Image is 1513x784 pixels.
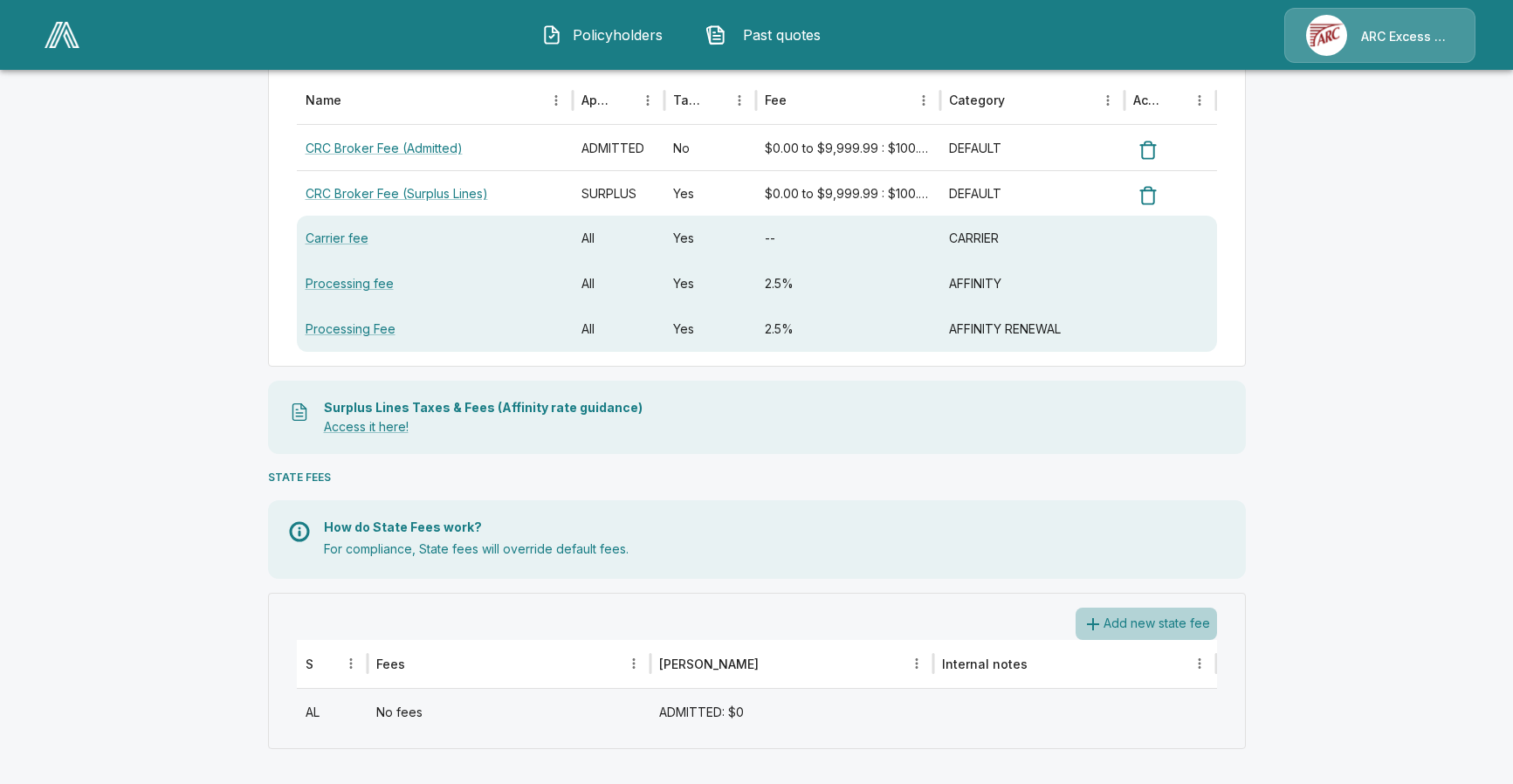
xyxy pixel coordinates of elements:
[664,125,756,170] div: No
[306,657,313,671] div: State
[1138,140,1159,161] img: Delete
[314,651,339,676] button: Sort
[45,22,79,48] img: AA Logo
[324,521,1225,533] p: How do State Fees work?
[339,651,363,676] button: State column menu
[664,170,756,216] div: Yes
[765,93,787,107] div: Fee
[1187,651,1212,676] button: Internal notes column menu
[324,419,409,434] a: Access it here!
[727,88,752,113] button: Taxable column menu
[940,306,1124,352] div: AFFINITY RENEWAL
[756,306,940,352] div: 2.5%
[1133,93,1161,107] div: Action
[904,651,929,676] button: Max Fee column menu
[756,261,940,306] div: 2.5%
[1361,28,1454,45] p: ARC Excess & Surplus
[940,261,1124,306] div: AFFINITY
[544,88,568,113] button: Name column menu
[760,651,785,676] button: Sort
[1284,8,1475,63] a: Agency IconARC Excess & Surplus
[581,93,609,107] div: Applies to
[573,306,664,352] div: All
[528,12,678,58] button: Policyholders IconPolicyholders
[1138,185,1159,206] img: Delete
[756,170,940,216] div: $0.00 to $9,999.99 : $100.00, $10,000.00 to $24,999.99 : $250.00, $25,000.00 to $100,000,000.00 :...
[324,540,1225,558] p: For compliance, State fees will override default fees.
[376,657,405,671] div: Fees
[788,88,813,113] button: Sort
[1096,88,1120,113] button: Category column menu
[911,88,936,113] button: Fee column menu
[306,141,463,155] a: CRC Broker Fee (Admitted)
[636,88,660,113] button: Applies to column menu
[1163,88,1187,113] button: Sort
[297,689,368,734] div: AL
[306,276,394,291] a: Processing fee
[940,125,1124,170] div: DEFAULT
[733,24,829,45] span: Past quotes
[573,170,664,216] div: SURPLUS
[343,88,368,113] button: Sort
[289,521,310,542] img: Info Icon
[306,186,488,201] a: CRC Broker Fee (Surplus Lines)
[407,651,431,676] button: Sort
[705,24,726,45] img: Past quotes Icon
[268,468,331,486] h6: STATE FEES
[942,657,1028,671] div: Internal notes
[703,88,727,113] button: Sort
[569,24,665,45] span: Policyholders
[1029,651,1054,676] button: Sort
[573,125,664,170] div: ADMITTED
[622,651,646,676] button: Fees column menu
[664,261,756,306] div: Yes
[949,93,1005,107] div: Category
[573,261,664,306] div: All
[306,230,368,245] a: Carrier fee
[756,125,940,170] div: $0.00 to $9,999.99 : $100.00, $10,000.00 to $24,999.99 : $250.00, $25,000.00 to $100,000,000.00 :...
[306,93,341,107] div: Name
[940,216,1124,261] div: CARRIER
[650,689,933,734] div: ADMITTED: $0
[306,321,395,336] a: Processing Fee
[940,170,1124,216] div: DEFAULT
[664,216,756,261] div: Yes
[692,12,842,58] button: Past quotes IconPast quotes
[664,306,756,352] div: Yes
[673,93,701,107] div: Taxable
[368,689,650,734] div: No fees
[324,402,1225,414] p: Surplus Lines Taxes & Fees (Affinity rate guidance)
[573,216,664,261] div: All
[659,657,759,671] div: [PERSON_NAME]
[1306,15,1347,56] img: Agency Icon
[289,402,310,423] img: Taxes File Icon
[541,24,562,45] img: Policyholders Icon
[611,88,636,113] button: Sort
[1187,88,1212,113] button: Action column menu
[1076,608,1217,640] button: Add new state fee
[1007,88,1031,113] button: Sort
[756,216,940,261] div: --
